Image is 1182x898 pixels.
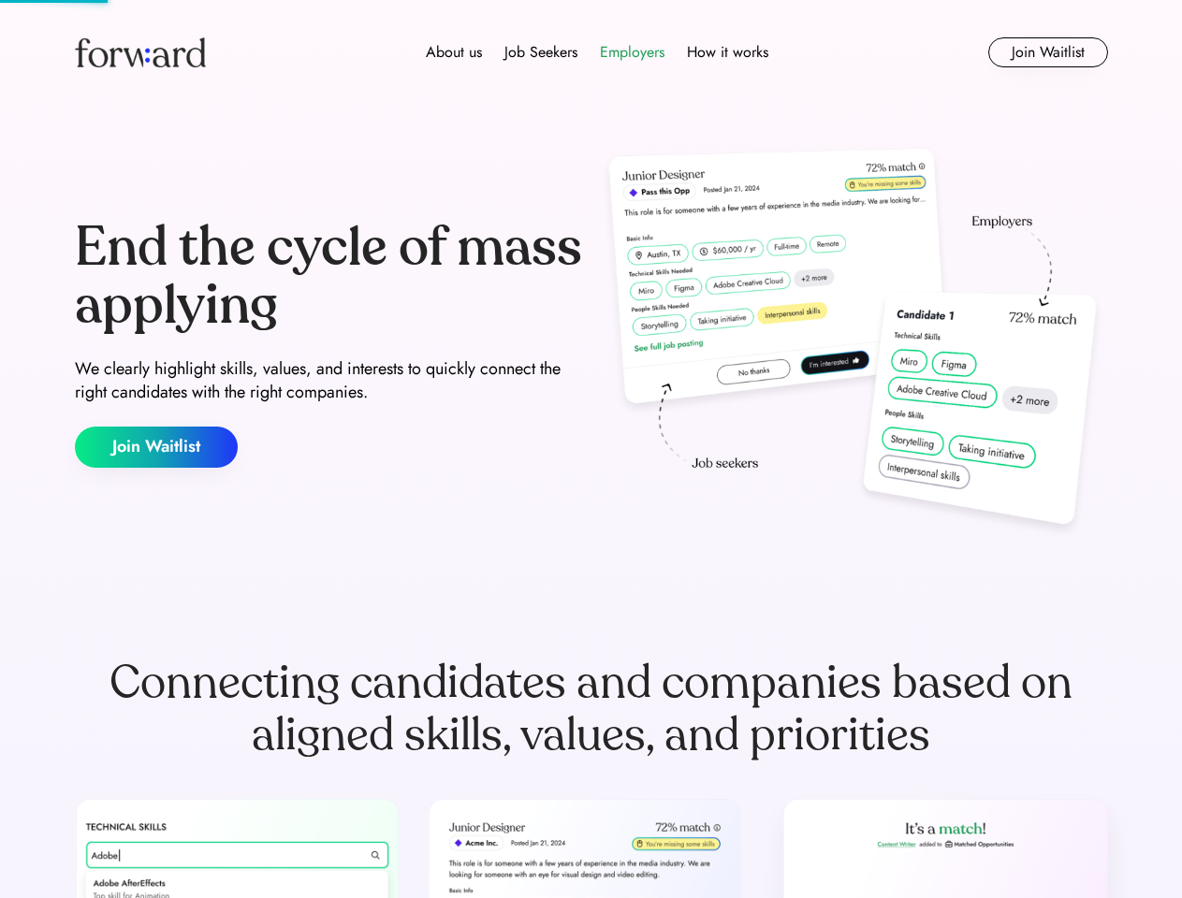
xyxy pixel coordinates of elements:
[600,41,664,64] div: Employers
[75,657,1108,761] div: Connecting candidates and companies based on aligned skills, values, and priorities
[599,142,1108,544] img: hero-image.png
[988,37,1108,67] button: Join Waitlist
[687,41,768,64] div: How it works
[75,357,584,404] div: We clearly highlight skills, values, and interests to quickly connect the right candidates with t...
[426,41,482,64] div: About us
[504,41,577,64] div: Job Seekers
[75,219,584,334] div: End the cycle of mass applying
[75,37,206,67] img: Forward logo
[75,427,238,468] button: Join Waitlist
